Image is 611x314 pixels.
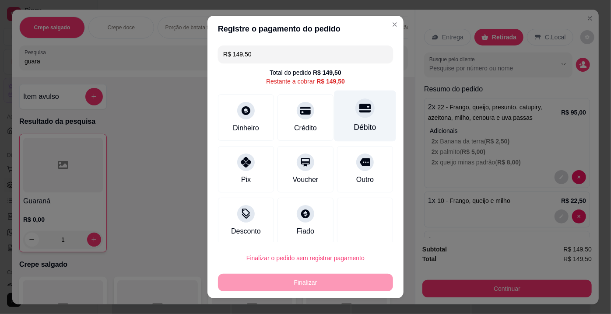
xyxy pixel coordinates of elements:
div: Dinheiro [233,123,259,133]
div: Crédito [294,123,317,133]
button: Close [388,17,402,31]
div: Débito [354,122,376,133]
div: Total do pedido [270,68,341,77]
button: Finalizar o pedido sem registrar pagamento [218,249,393,267]
div: Pix [241,174,251,185]
div: Desconto [231,226,261,237]
div: Fiado [297,226,314,237]
input: Ex.: hambúrguer de cordeiro [223,45,388,63]
header: Registre o pagamento do pedido [207,16,404,42]
div: R$ 149,50 [313,68,341,77]
div: Outro [356,174,374,185]
div: Restante a cobrar [266,77,345,86]
div: R$ 149,50 [316,77,345,86]
div: Voucher [293,174,319,185]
